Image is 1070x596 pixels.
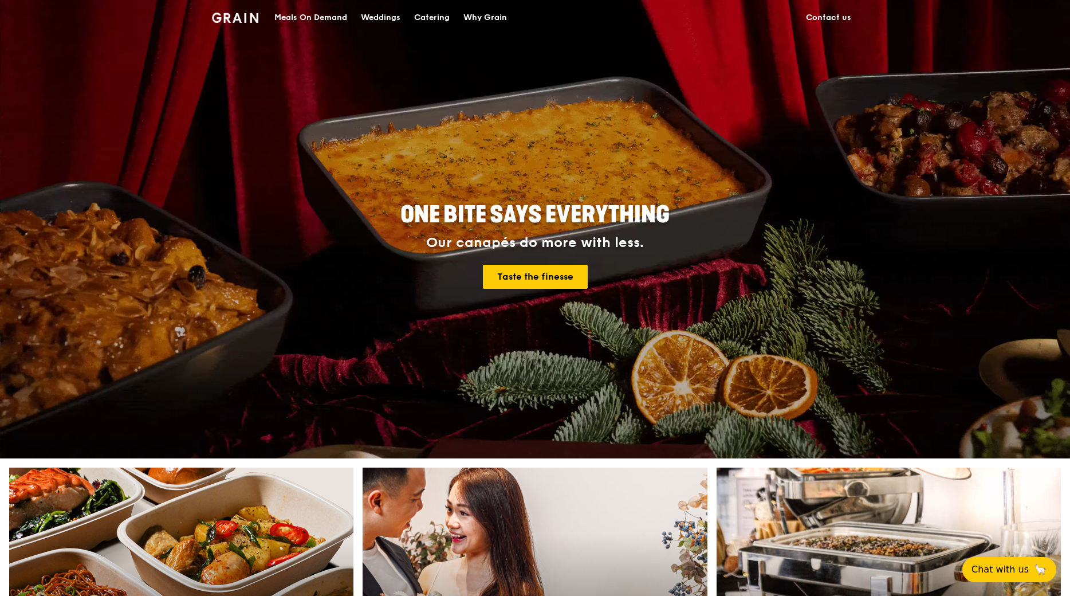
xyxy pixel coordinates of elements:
[329,235,741,251] div: Our canapés do more with less.
[414,1,450,35] div: Catering
[457,1,514,35] a: Why Grain
[463,1,507,35] div: Why Grain
[400,201,670,229] span: ONE BITE SAYS EVERYTHING
[971,563,1029,577] span: Chat with us
[274,1,347,35] div: Meals On Demand
[962,557,1056,582] button: Chat with us🦙
[1033,563,1047,577] span: 🦙
[799,1,858,35] a: Contact us
[361,1,400,35] div: Weddings
[212,13,258,23] img: Grain
[354,1,407,35] a: Weddings
[407,1,457,35] a: Catering
[483,265,588,289] a: Taste the finesse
